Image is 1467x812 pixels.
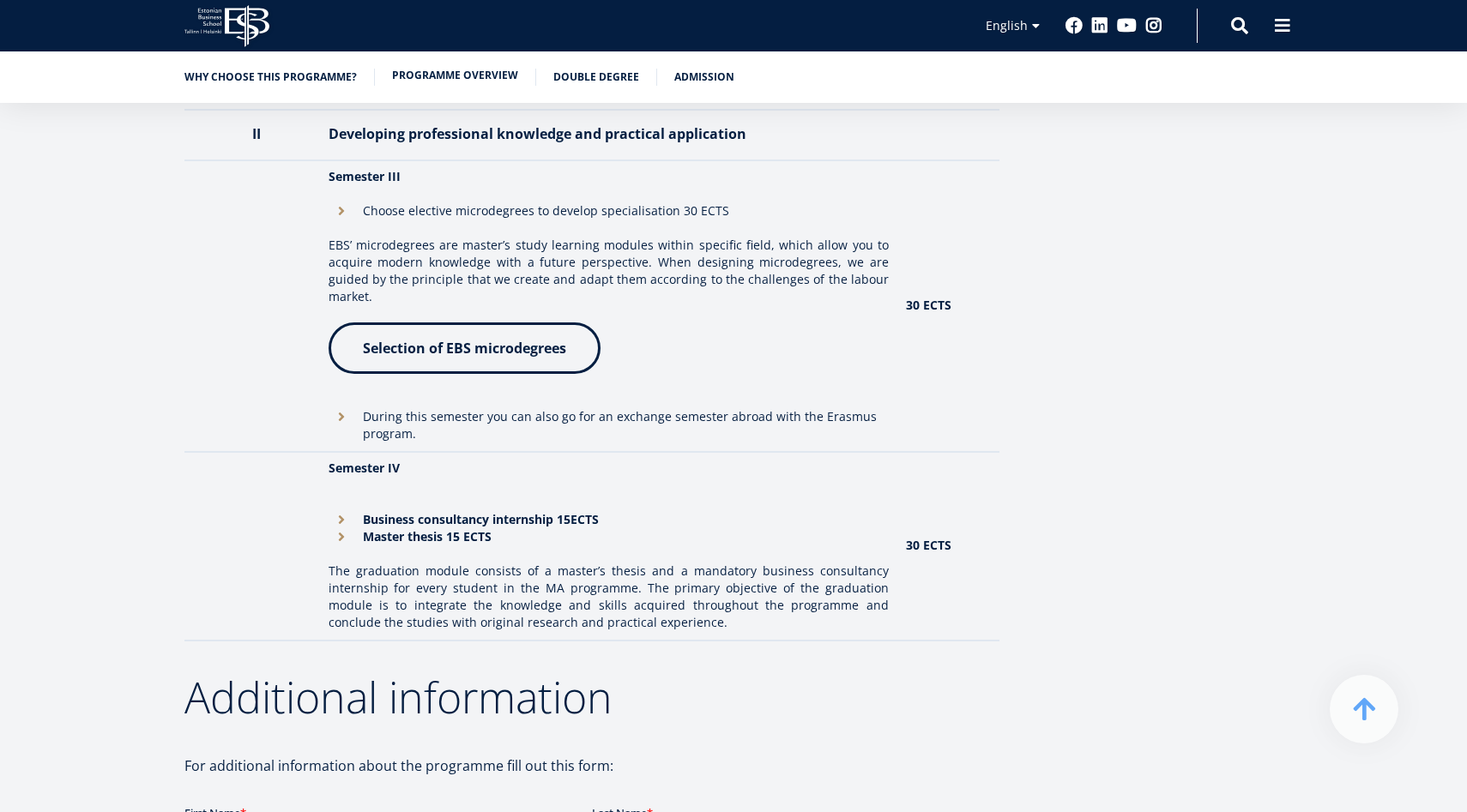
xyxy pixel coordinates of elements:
[329,237,889,305] p: EBS’ microdegrees are master’s study learning modules within specific field, which allow you to a...
[329,562,889,631] p: The graduation module consists of a master’s thesis and a mandatory business consultancy internsh...
[329,202,889,220] li: Choose elective microdegrees to develop specialisation 30 ECTS
[1117,17,1137,34] a: Youtube
[320,110,897,160] th: Developing professional knowledge and practical application
[392,67,518,84] a: Programme overview
[329,168,401,184] strong: Semester III
[1091,17,1108,34] a: Linkedin
[1066,17,1083,34] a: Facebook
[184,676,999,719] h2: Additional information
[906,297,951,313] strong: 30 ECTS
[329,408,889,442] li: During this semester you can also go for an exchange semester abroad with the Erasmus program.
[407,1,462,16] span: Last Name
[363,339,566,358] span: Selection of EBS microdegrees
[363,528,492,544] strong: Master thesis 15 ECTS
[184,110,320,160] th: II
[674,69,734,86] a: Admission
[363,511,599,527] strong: Business consultancy internship 15ECTS
[4,239,15,250] input: MA in International Management
[329,322,601,374] a: Selection of EBS microdegrees
[329,460,400,476] strong: Semester IV
[184,753,999,779] p: For additional information about the programme fill out this form:
[553,69,639,86] a: Double Degree
[1145,17,1162,34] a: Instagram
[20,238,190,254] span: MA in International Management
[906,537,951,553] strong: 30 ECTS
[184,69,357,86] a: Why choose this programme?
